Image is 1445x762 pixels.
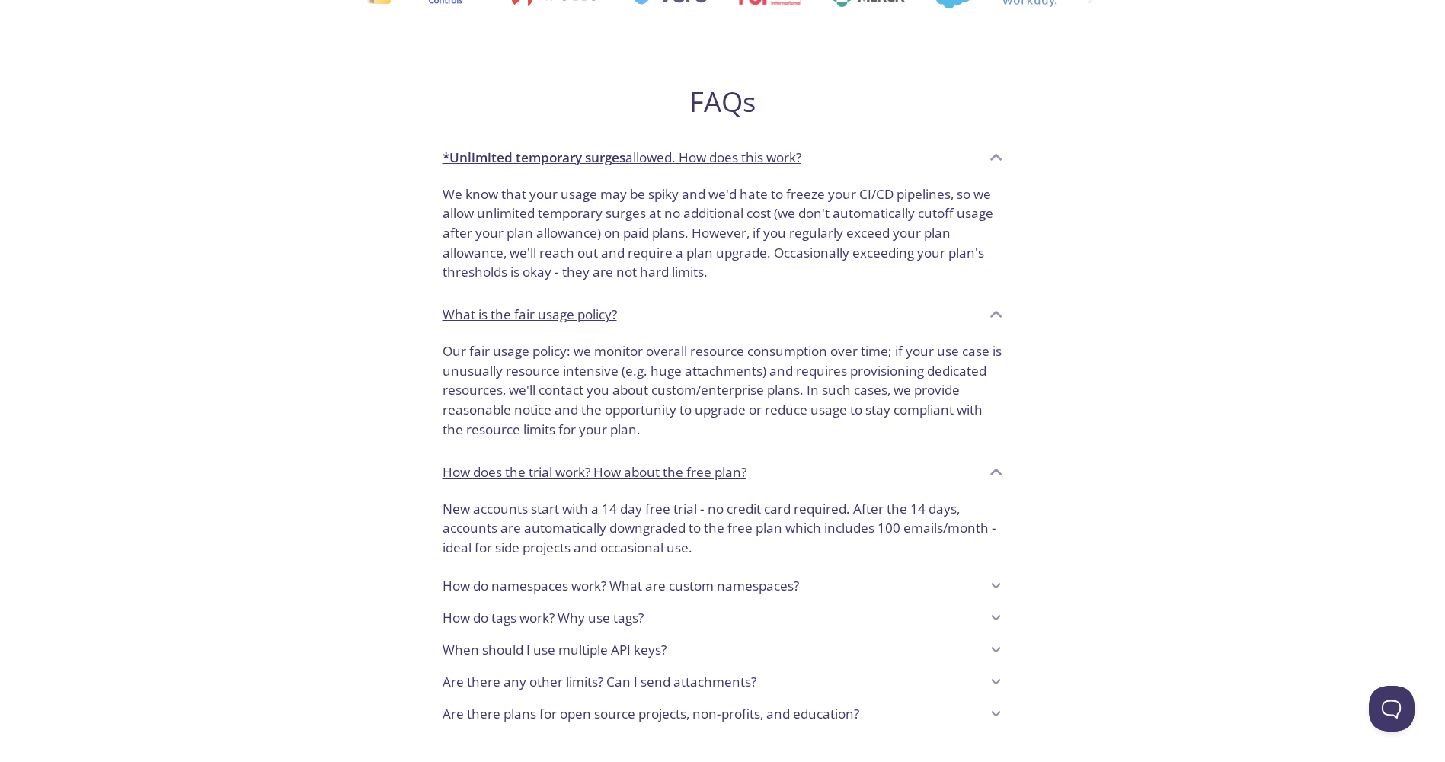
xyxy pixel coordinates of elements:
p: Are there plans for open source projects, non-profits, and education? [443,704,859,724]
p: How does the trial work? How about the free plan? [443,463,746,482]
div: *Unlimited temporary surgesallowed. How does this work? [430,178,1015,295]
h2: FAQs [430,85,1015,119]
iframe: Help Scout Beacon - Open [1369,686,1415,732]
p: Are there any other limits? Can I send attachments? [443,672,756,692]
p: When should I use multiple API keys? [443,640,667,660]
div: How do namespaces work? What are custom namespaces? [430,570,1015,602]
p: New accounts start with a 14 day free trial - no credit card required. After the 14 days, account... [443,499,1003,558]
p: Our fair usage policy: we monitor overall resource consumption over time; if your use case is unu... [443,341,1003,440]
div: How does the trial work? How about the free plan? [430,452,1015,493]
div: What is the fair usage policy? [430,294,1015,335]
p: We know that your usage may be spiky and we'd hate to freeze your CI/CD pipelines, so we allow un... [443,184,1003,283]
div: Are there any other limits? Can I send attachments? [430,666,1015,698]
p: allowed. How does this work? [443,148,801,168]
div: When should I use multiple API keys? [430,634,1015,666]
p: How do tags work? Why use tags? [443,608,644,628]
p: What is the fair usage policy? [443,305,617,325]
strong: *Unlimited temporary surges [443,149,625,166]
div: *Unlimited temporary surgesallowed. How does this work? [430,335,1015,452]
div: How do tags work? Why use tags? [430,602,1015,634]
p: How do namespaces work? What are custom namespaces? [443,576,799,596]
div: *Unlimited temporary surgesallowed. How does this work? [430,137,1015,178]
div: How does the trial work? How about the free plan? [430,493,1015,570]
div: Are there plans for open source projects, non-profits, and education? [430,698,1015,730]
